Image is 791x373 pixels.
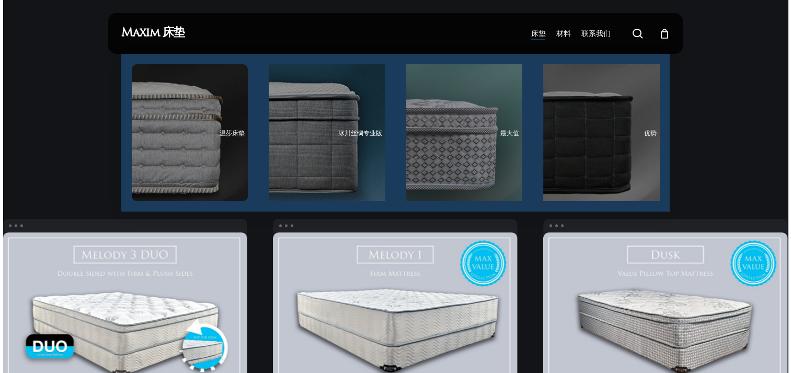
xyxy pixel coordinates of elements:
span: 联系我们 [581,28,610,38]
a: 最大值 [406,64,523,201]
span: 最大值 [500,129,519,137]
a: 温莎床垫 [132,64,248,201]
a: 联系我们 [581,28,610,39]
span: 冰川丝绸专业版 [338,129,382,137]
a: 床垫 [531,28,545,39]
a: 冰川丝绸专业版 [269,64,385,201]
span: 优势 [644,129,657,137]
nav: 主菜单 [525,13,670,54]
a: Maxim 床垫 [121,28,185,39]
span: 床垫 [531,28,545,38]
a: 优势 [543,64,660,201]
a: 材料 [556,28,570,39]
span: 温莎床垫 [220,129,245,137]
a: 车 [658,28,670,39]
span: 材料 [556,28,570,38]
